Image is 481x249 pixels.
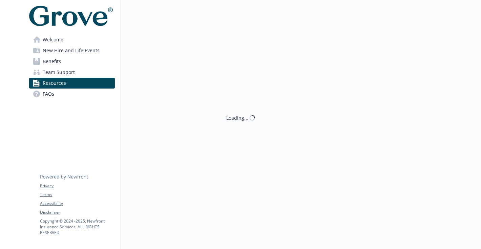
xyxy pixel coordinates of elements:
a: Accessibility [40,200,114,207]
span: New Hire and Life Events [43,45,100,56]
a: Team Support [29,67,115,78]
div: Loading... [226,114,248,121]
span: Welcome [43,34,63,45]
a: Terms [40,192,114,198]
a: FAQs [29,89,115,99]
span: Team Support [43,67,75,78]
p: Copyright © 2024 - 2025 , Newfront Insurance Services, ALL RIGHTS RESERVED [40,218,114,235]
a: New Hire and Life Events [29,45,115,56]
span: Resources [43,78,66,89]
a: Privacy [40,183,114,189]
a: Welcome [29,34,115,45]
span: Benefits [43,56,61,67]
a: Disclaimer [40,209,114,215]
a: Resources [29,78,115,89]
a: Benefits [29,56,115,67]
span: FAQs [43,89,54,99]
